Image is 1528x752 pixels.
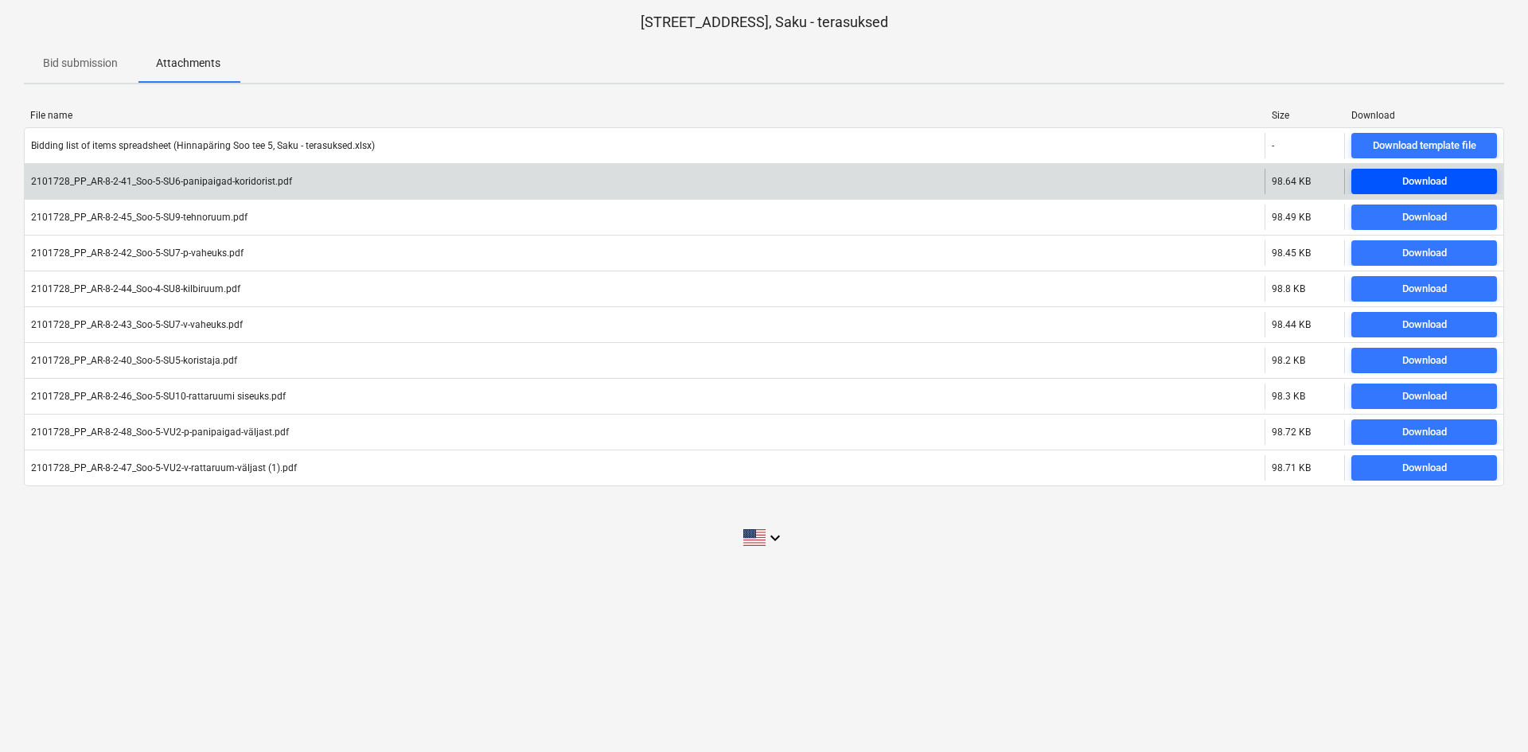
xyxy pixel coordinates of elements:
[1402,173,1447,191] div: Download
[1272,391,1305,402] div: 98.3 KB
[1272,319,1311,330] div: 98.44 KB
[1351,110,1498,121] div: Download
[1402,280,1447,298] div: Download
[1351,276,1497,302] button: Download
[31,462,297,473] div: 2101728_PP_AR-8-2-47_Soo-5-VU2-v-rattaruum-väljast (1).pdf
[1272,462,1311,473] div: 98.71 KB
[31,319,243,330] div: 2101728_PP_AR-8-2-43_Soo-5-SU7-v-vaheuks.pdf
[1351,348,1497,373] button: Download
[1402,352,1447,370] div: Download
[1351,133,1497,158] button: Download template file
[30,110,1259,121] div: File name
[1272,140,1274,151] div: -
[31,140,375,151] div: Bidding list of items spreadsheet (Hinnapäring Soo tee 5, Saku - terasuksed.xlsx)
[1272,283,1305,294] div: 98.8 KB
[1402,244,1447,263] div: Download
[31,212,248,223] div: 2101728_PP_AR-8-2-45_Soo-5-SU9-tehnoruum.pdf
[24,13,1504,32] p: [STREET_ADDRESS], Saku - terasuksed
[1373,137,1476,155] div: Download template file
[1351,384,1497,409] button: Download
[31,355,237,366] div: 2101728_PP_AR-8-2-40_Soo-5-SU5-koristaja.pdf
[1272,176,1311,187] div: 98.64 KB
[31,247,244,259] div: 2101728_PP_AR-8-2-42_Soo-5-SU7-p-vaheuks.pdf
[156,55,220,72] p: Attachments
[766,528,785,547] i: keyboard_arrow_down
[1272,110,1339,121] div: Size
[1272,212,1311,223] div: 98.49 KB
[1351,205,1497,230] button: Download
[1402,459,1447,477] div: Download
[1402,316,1447,334] div: Download
[31,283,240,294] div: 2101728_PP_AR-8-2-44_Soo-4-SU8-kilbiruum.pdf
[1272,355,1305,366] div: 98.2 KB
[1272,247,1311,259] div: 98.45 KB
[31,391,286,402] div: 2101728_PP_AR-8-2-46_Soo-5-SU10-rattaruumi siseuks.pdf
[1351,169,1497,194] button: Download
[1402,208,1447,227] div: Download
[1272,427,1311,438] div: 98.72 KB
[1402,423,1447,442] div: Download
[1351,419,1497,445] button: Download
[31,427,289,438] div: 2101728_PP_AR-8-2-48_Soo-5-VU2-p-panipaigad-väljast.pdf
[1402,388,1447,406] div: Download
[1351,240,1497,266] button: Download
[31,176,292,187] div: 2101728_PP_AR-8-2-41_Soo-5-SU6-panipaigad-koridorist.pdf
[1351,455,1497,481] button: Download
[1351,312,1497,337] button: Download
[43,55,118,72] p: Bid submission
